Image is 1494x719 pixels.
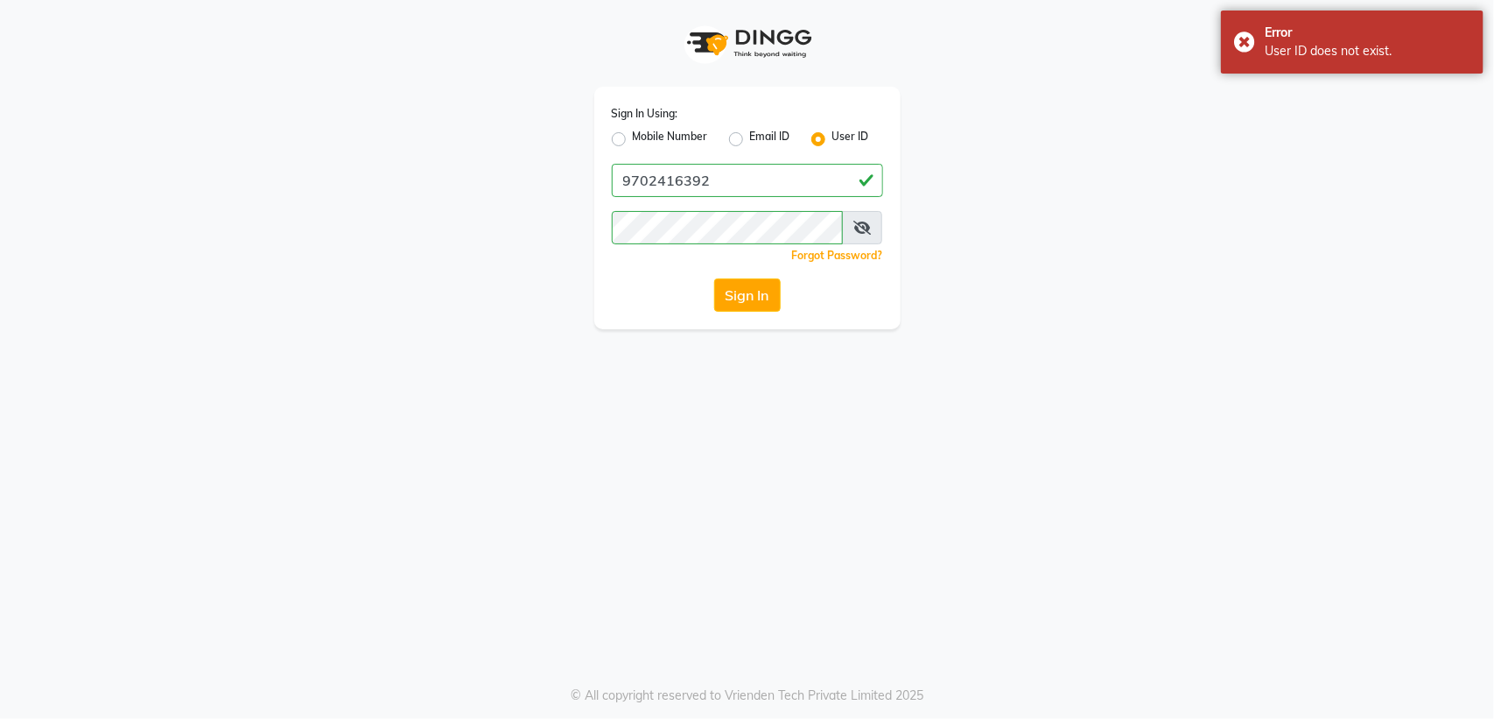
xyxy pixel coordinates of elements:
input: Username [612,211,843,244]
input: Username [612,164,883,197]
div: Error [1265,24,1470,42]
button: Sign In [714,278,781,312]
label: Email ID [750,129,790,150]
label: User ID [832,129,869,150]
img: logo1.svg [677,18,817,69]
div: User ID does not exist. [1265,42,1470,60]
label: Mobile Number [633,129,708,150]
a: Forgot Password? [792,249,883,262]
label: Sign In Using: [612,106,678,122]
